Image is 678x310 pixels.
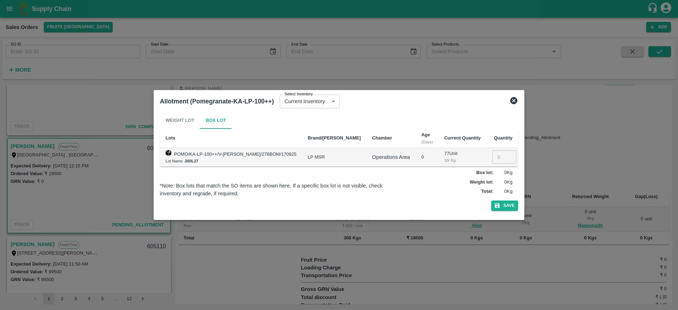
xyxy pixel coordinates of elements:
[495,179,512,186] p: 0 Kg
[416,148,439,167] td: 0
[308,135,361,141] b: Brand/[PERSON_NAME]
[492,150,516,164] input: 0
[166,158,297,164] div: Lot Name -
[494,135,512,141] b: Quantity
[444,135,481,141] b: Current Quantity
[160,182,399,198] div: *Note: Box lots that match the SO items are shown here. If a specific box lot is not visible, che...
[166,135,175,141] b: Lots
[200,112,232,129] button: Box Lot
[421,139,433,145] div: (Days)
[439,148,486,167] td: 77 Unit
[160,98,274,105] b: Allotment (Pomegranate-KA-LP-100++)
[302,148,367,167] td: LP MSR
[495,188,512,195] p: 0 Kg
[421,132,430,137] b: Age
[185,159,198,163] b: 260L27
[372,135,392,141] b: Chamber
[495,169,512,176] p: 0 Kg
[285,97,325,105] p: Current Inventory
[491,201,518,211] button: Save
[470,179,493,186] label: Weight lot :
[444,157,481,163] div: 10 / Kg
[166,150,171,156] img: box
[285,91,313,97] label: Select Inventory
[372,153,410,161] div: Operations Area
[160,148,302,167] td: POMO/KA-LP-100++/V-[PERSON_NAME]/276BOM/170925
[481,188,493,195] label: Total :
[476,169,493,176] label: Box lot :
